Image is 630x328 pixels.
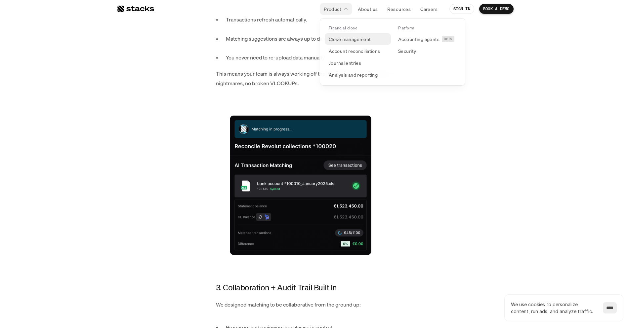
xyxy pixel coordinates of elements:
a: Accounting agentsBETA [394,33,460,45]
a: Security [394,45,460,57]
a: Analysis and reporting [325,69,391,81]
p: Platform [398,26,414,30]
p: Matching suggestions are always up to date. [226,34,414,53]
a: Journal entries [325,57,391,69]
a: SIGN IN [449,4,474,14]
p: BOOK A DEMO [483,7,510,11]
p: About us [358,6,378,13]
p: This means your team is always working off the latest data, no version control nightmares, no bro... [216,69,414,88]
p: Accounting agents [398,36,440,43]
a: BOOK A DEMO [479,4,514,14]
p: Financial close [329,26,357,30]
h2: BETA [444,37,452,41]
p: Transactions refresh automatically. [226,15,414,34]
p: Security [398,48,416,55]
p: SIGN IN [453,7,470,11]
a: Resources [383,3,415,15]
p: Account reconciliations [329,48,380,55]
a: Close management [325,33,391,45]
p: Resources [387,6,411,13]
p: You never need to re-upload data manually. [226,53,414,62]
a: Careers [416,3,441,15]
h4: 3. Collaboration + Audit Trail Built In [216,282,414,293]
p: We designed matching to be collaborative from the ground up: [216,300,414,310]
a: About us [354,3,382,15]
p: We use cookies to personalize content, run ads, and analyze traffic. [511,301,596,315]
p: Analysis and reporting [329,71,378,78]
p: Careers [420,6,438,13]
p: Close management [329,36,371,43]
p: Journal entries [329,59,361,66]
p: Product [324,6,341,13]
a: Account reconciliations [325,45,391,57]
a: Privacy Policy [78,126,107,130]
